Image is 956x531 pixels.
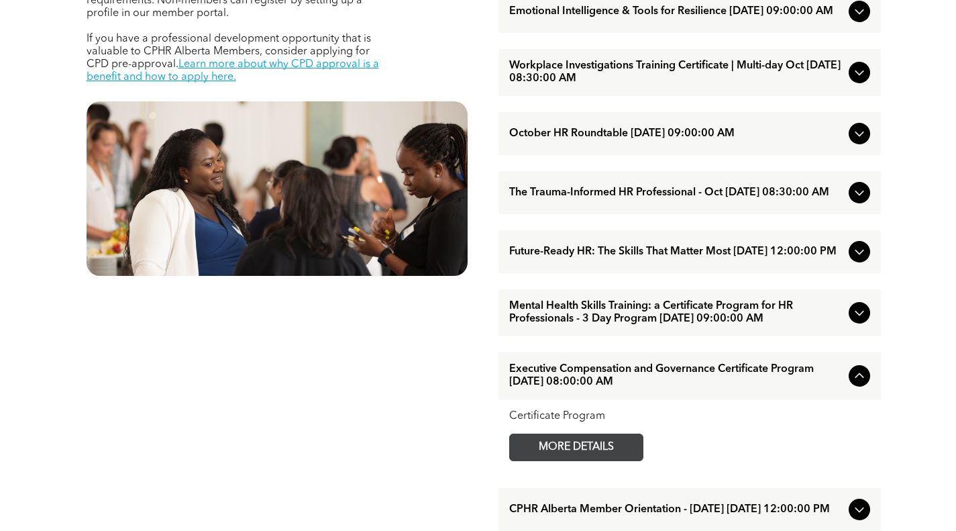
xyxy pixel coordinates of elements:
span: Executive Compensation and Governance Certificate Program [DATE] 08:00:00 AM [509,363,843,389]
span: Future-Ready HR: The Skills That Matter Most [DATE] 12:00:00 PM [509,246,843,258]
a: Learn more about why CPD approval is a benefit and how to apply here. [87,59,379,83]
a: MORE DETAILS [509,434,643,461]
span: CPHR Alberta Member Orientation - [DATE] [DATE] 12:00:00 PM [509,503,843,516]
span: Mental Health Skills Training: a Certificate Program for HR Professionals - 3 Day Program [DATE] ... [509,300,843,326]
span: Emotional Intelligence & Tools for Resilience [DATE] 09:00:00 AM [509,5,843,18]
span: The Trauma-Informed HR Professional - Oct [DATE] 08:30:00 AM [509,187,843,199]
span: If you have a professional development opportunity that is valuable to CPHR Alberta Members, cons... [87,34,371,70]
span: October HR Roundtable [DATE] 09:00:00 AM [509,128,843,140]
span: MORE DETAILS [523,434,629,461]
span: Workplace Investigations Training Certificate | Multi-day Oct [DATE] 08:30:00 AM [509,60,843,85]
div: Certificate Program [509,410,870,423]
